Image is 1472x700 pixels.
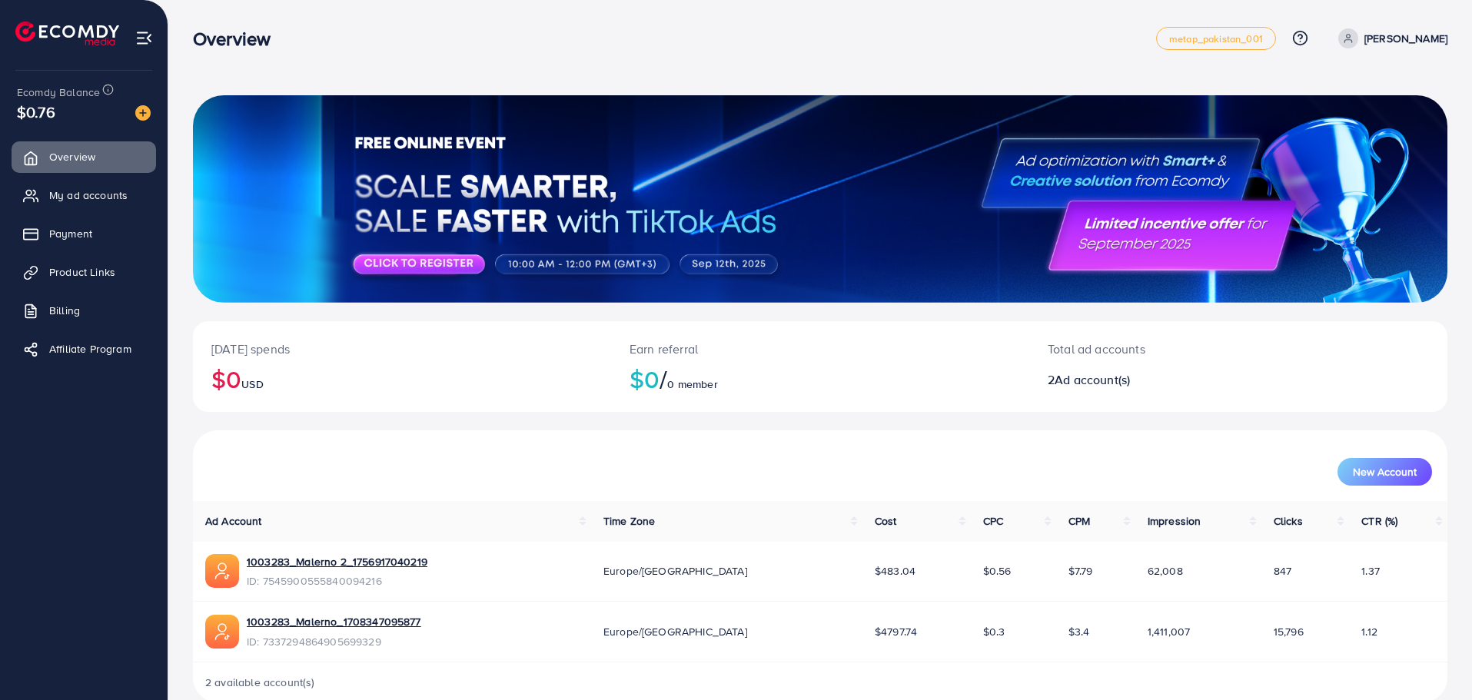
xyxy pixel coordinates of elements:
[49,149,95,164] span: Overview
[211,340,593,358] p: [DATE] spends
[205,675,315,690] span: 2 available account(s)
[1353,466,1417,477] span: New Account
[49,187,128,203] span: My ad accounts
[205,615,239,649] img: ic-ads-acc.e4c84228.svg
[1361,624,1377,639] span: 1.12
[15,22,119,45] img: logo
[603,513,655,529] span: Time Zone
[49,264,115,280] span: Product Links
[1361,513,1397,529] span: CTR (%)
[983,513,1003,529] span: CPC
[1274,624,1304,639] span: 15,796
[630,364,1011,393] h2: $0
[12,257,156,287] a: Product Links
[12,141,156,172] a: Overview
[1169,34,1263,44] span: metap_pakistan_001
[17,85,100,100] span: Ecomdy Balance
[1364,29,1447,48] p: [PERSON_NAME]
[875,563,915,579] span: $483.04
[12,218,156,249] a: Payment
[603,563,747,579] span: Europe/[GEOGRAPHIC_DATA]
[1332,28,1447,48] a: [PERSON_NAME]
[667,377,717,392] span: 0 member
[49,341,131,357] span: Affiliate Program
[603,624,747,639] span: Europe/[GEOGRAPHIC_DATA]
[1274,563,1291,579] span: 847
[983,563,1012,579] span: $0.56
[1048,373,1324,387] h2: 2
[49,303,80,318] span: Billing
[247,573,427,589] span: ID: 7545900555840094216
[211,364,593,393] h2: $0
[1068,624,1090,639] span: $3.4
[205,513,262,529] span: Ad Account
[875,624,917,639] span: $4797.74
[12,180,156,211] a: My ad accounts
[1068,563,1093,579] span: $7.79
[1148,624,1190,639] span: 1,411,007
[983,624,1005,639] span: $0.3
[1156,27,1276,50] a: metap_pakistan_001
[1048,340,1324,358] p: Total ad accounts
[241,377,263,392] span: USD
[17,101,55,123] span: $0.76
[247,614,421,629] a: 1003283_Malerno_1708347095877
[1274,513,1303,529] span: Clicks
[1148,563,1183,579] span: 62,008
[875,513,897,529] span: Cost
[1337,458,1432,486] button: New Account
[1148,513,1201,529] span: Impression
[1407,631,1460,688] iframe: Chat
[12,295,156,326] a: Billing
[247,554,427,569] a: 1003283_Malerno 2_1756917040219
[49,226,92,241] span: Payment
[630,340,1011,358] p: Earn referral
[1055,371,1130,388] span: Ad account(s)
[193,28,283,50] h3: Overview
[12,333,156,364] a: Affiliate Program
[135,29,153,47] img: menu
[1361,563,1380,579] span: 1.37
[135,105,151,121] img: image
[205,554,239,588] img: ic-ads-acc.e4c84228.svg
[660,361,667,396] span: /
[247,634,421,649] span: ID: 7337294864905699329
[1068,513,1090,529] span: CPM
